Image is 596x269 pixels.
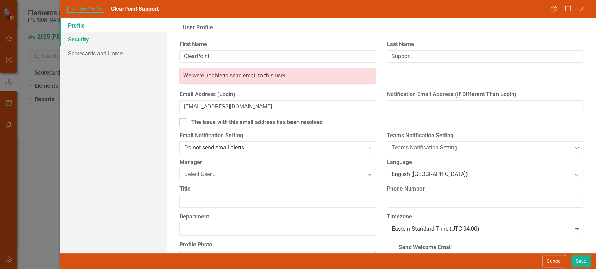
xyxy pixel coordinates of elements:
div: The issue with this email address has been resolved [191,118,323,126]
div: We were unable to send email to this user. [179,68,376,84]
label: Last Name [387,40,583,48]
div: Select User... [184,170,364,178]
div: Eastern Standard Time (UTC-04:00) [391,225,571,233]
a: Scorecards and Home [60,46,167,60]
a: Profile [60,18,167,32]
label: Language [387,159,583,167]
legend: User Profile [179,24,216,32]
span: ClearPoint Support [111,6,159,12]
label: Email Notification Setting [179,132,376,140]
label: Notification Email Address (If Different Than Login) [387,91,583,99]
label: Profile Photo [179,241,376,249]
label: Timezone [387,213,583,221]
label: Manager [179,159,376,167]
label: First Name [179,40,376,48]
div: Do not send email alerts [184,144,364,152]
div: Teams Notification Setting [391,144,571,152]
label: Teams Notification Setting [387,132,583,140]
a: Security [60,32,167,46]
div: English ([GEOGRAPHIC_DATA]) [391,170,571,178]
label: Department [179,213,376,221]
label: Email Address (Login) [179,91,376,99]
div: Send Welcome Email [398,244,451,252]
button: Cancel [542,255,566,267]
label: Phone Number [387,185,583,193]
span: User Profile [67,6,104,13]
button: Save [571,255,591,267]
label: Title [179,185,376,193]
